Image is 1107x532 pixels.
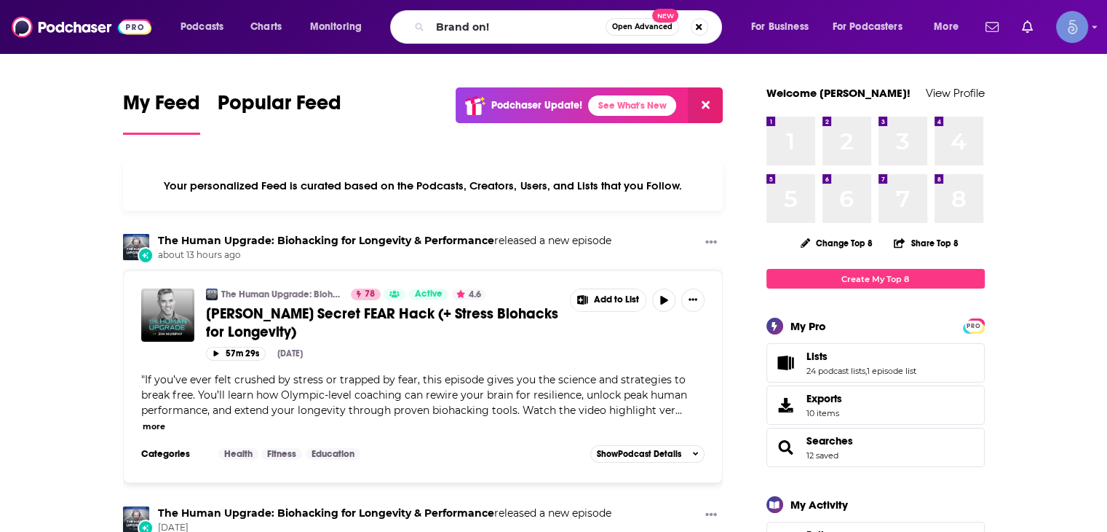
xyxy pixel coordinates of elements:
[1056,11,1088,43] button: Show profile menu
[571,289,646,311] button: Show More Button
[221,289,341,300] a: The Human Upgrade: Biohacking for Longevity & Performance
[491,99,582,112] p: Podchaser Update!
[277,348,303,359] div: [DATE]
[170,15,242,39] button: open menu
[218,90,341,135] a: Popular Feed
[865,366,867,376] span: ,
[206,305,558,341] span: [PERSON_NAME] Secret FEAR Hack (+ Stress Biohacks for Longevity)
[926,86,985,100] a: View Profile
[806,392,842,405] span: Exports
[351,289,381,300] a: 78
[138,247,154,263] div: New Episode
[771,395,801,415] span: Exports
[158,234,611,248] h3: released a new episode
[771,437,801,458] a: Searches
[675,404,682,417] span: ...
[141,289,194,342] img: Tom Cruise’s Secret FEAR Hack (+ Stress Biohacks for Longevity)
[206,289,218,300] img: The Human Upgrade: Biohacking for Longevity & Performance
[652,9,678,23] span: New
[965,320,983,331] a: PRO
[430,15,606,39] input: Search podcasts, credits, & more...
[306,448,360,460] a: Education
[1056,11,1088,43] img: User Profile
[893,229,959,257] button: Share Top 8
[158,506,494,520] a: The Human Upgrade: Biohacking for Longevity & Performance
[594,294,639,305] span: Add to List
[300,15,381,39] button: open menu
[123,234,149,260] img: The Human Upgrade: Biohacking for Longevity & Performance
[766,86,910,100] a: Welcome [PERSON_NAME]!
[365,287,375,302] span: 78
[792,234,882,252] button: Change Top 8
[681,289,705,312] button: Show More Button
[833,17,902,37] span: For Podcasters
[924,15,977,39] button: open menu
[141,373,687,417] span: If you’ve ever felt crushed by stress or trapped by fear, this episode gives you the science and ...
[590,445,705,463] button: ShowPodcast Details
[790,498,848,512] div: My Activity
[1016,15,1039,39] a: Show notifications dropdown
[806,434,853,447] a: Searches
[206,305,560,341] a: [PERSON_NAME] Secret FEAR Hack (+ Stress Biohacks for Longevity)
[766,386,985,425] a: Exports
[452,289,485,300] button: 4.6
[823,15,924,39] button: open menu
[409,289,448,300] a: Active
[180,17,223,37] span: Podcasts
[806,350,828,363] span: Lists
[806,408,842,418] span: 10 items
[699,506,723,525] button: Show More Button
[867,366,916,376] a: 1 episode list
[612,23,672,31] span: Open Advanced
[1056,11,1088,43] span: Logged in as Spiral5-G1
[766,269,985,289] a: Create My Top 8
[241,15,290,39] a: Charts
[158,506,611,520] h3: released a new episode
[771,353,801,373] a: Lists
[766,343,985,383] span: Lists
[123,90,200,124] span: My Feed
[404,10,736,44] div: Search podcasts, credits, & more...
[250,17,282,37] span: Charts
[766,428,985,467] span: Searches
[597,449,681,459] span: Show Podcast Details
[141,373,687,417] span: "
[158,249,611,262] span: about 13 hours ago
[806,366,865,376] a: 24 podcast lists
[606,18,679,36] button: Open AdvancedNew
[310,17,362,37] span: Monitoring
[699,234,723,252] button: Show More Button
[806,350,916,363] a: Lists
[741,15,827,39] button: open menu
[790,319,826,333] div: My Pro
[206,347,266,361] button: 57m 29s
[980,15,1004,39] a: Show notifications dropdown
[934,17,959,37] span: More
[143,420,165,433] button: more
[588,95,676,116] a: See What's New
[261,448,302,460] a: Fitness
[123,90,200,135] a: My Feed
[123,161,723,211] div: Your personalized Feed is curated based on the Podcasts, Creators, Users, and Lists that you Follow.
[218,448,258,460] a: Health
[158,234,494,247] a: The Human Upgrade: Biohacking for Longevity & Performance
[218,90,341,124] span: Popular Feed
[12,13,151,41] img: Podchaser - Follow, Share and Rate Podcasts
[751,17,809,37] span: For Business
[141,448,207,460] h3: Categories
[806,450,838,461] a: 12 saved
[415,287,443,302] span: Active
